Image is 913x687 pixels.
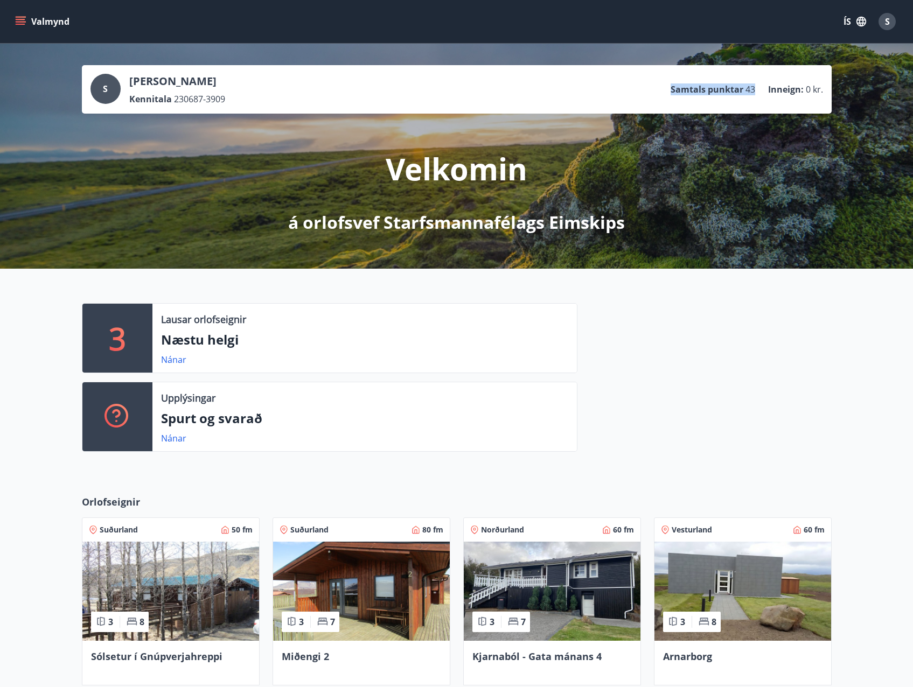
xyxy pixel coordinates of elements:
img: Paella dish [273,542,450,641]
span: 43 [745,83,755,95]
p: [PERSON_NAME] [129,74,225,89]
span: 8 [712,616,716,628]
p: Samtals punktar [671,83,743,95]
a: Nánar [161,432,186,444]
span: 3 [299,616,304,628]
span: 60 fm [613,524,634,535]
span: 80 fm [422,524,443,535]
p: 3 [109,318,126,359]
span: 0 kr. [806,83,823,95]
button: ÍS [838,12,872,31]
p: Velkomin [386,148,527,189]
span: S [103,83,108,95]
span: Suðurland [290,524,329,535]
span: Norðurland [481,524,524,535]
span: Suðurland [100,524,138,535]
img: Paella dish [464,542,640,641]
span: 8 [140,616,144,628]
span: 230687-3909 [174,93,225,105]
p: Inneign : [768,83,804,95]
span: Orlofseignir [82,495,140,509]
span: S [885,16,890,27]
span: 7 [330,616,335,628]
button: menu [13,12,74,31]
p: Spurt og svarað [161,409,568,427]
span: Vesturland [672,524,712,535]
span: 60 fm [804,524,825,535]
span: Sólsetur í Gnúpverjahreppi [91,650,222,663]
span: Miðengi 2 [282,650,329,663]
img: Paella dish [654,542,831,641]
img: Paella dish [82,542,259,641]
a: Nánar [161,354,186,366]
span: 50 fm [232,524,253,535]
p: á orlofsvef Starfsmannafélags Eimskips [288,211,625,234]
button: S [874,9,900,34]
span: 3 [680,616,685,628]
p: Næstu helgi [161,331,568,349]
span: 7 [521,616,526,628]
span: 3 [490,616,494,628]
p: Lausar orlofseignir [161,312,246,326]
span: 3 [108,616,113,628]
span: Arnarborg [663,650,712,663]
span: Kjarnaból - Gata mánans 4 [472,650,602,663]
p: Upplýsingar [161,391,215,405]
p: Kennitala [129,93,172,105]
